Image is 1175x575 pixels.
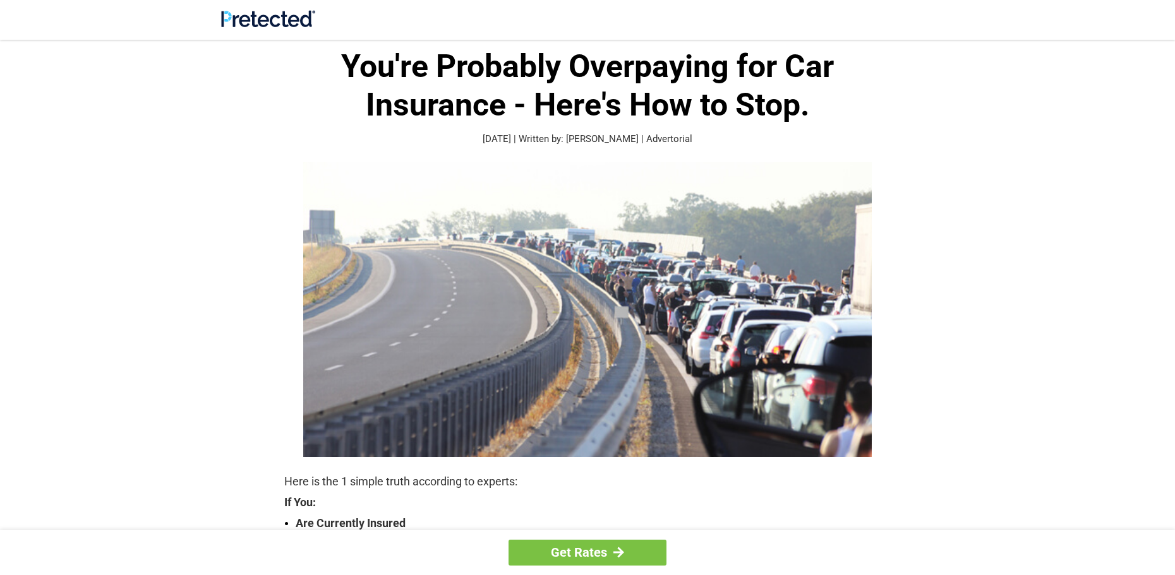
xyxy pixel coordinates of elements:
p: [DATE] | Written by: [PERSON_NAME] | Advertorial [284,132,891,146]
h1: You're Probably Overpaying for Car Insurance - Here's How to Stop. [284,47,891,124]
a: Get Rates [509,540,666,566]
img: Site Logo [221,10,315,27]
p: Here is the 1 simple truth according to experts: [284,473,891,490]
strong: If You: [284,497,891,508]
strong: Are Currently Insured [296,514,891,532]
a: Site Logo [221,18,315,30]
